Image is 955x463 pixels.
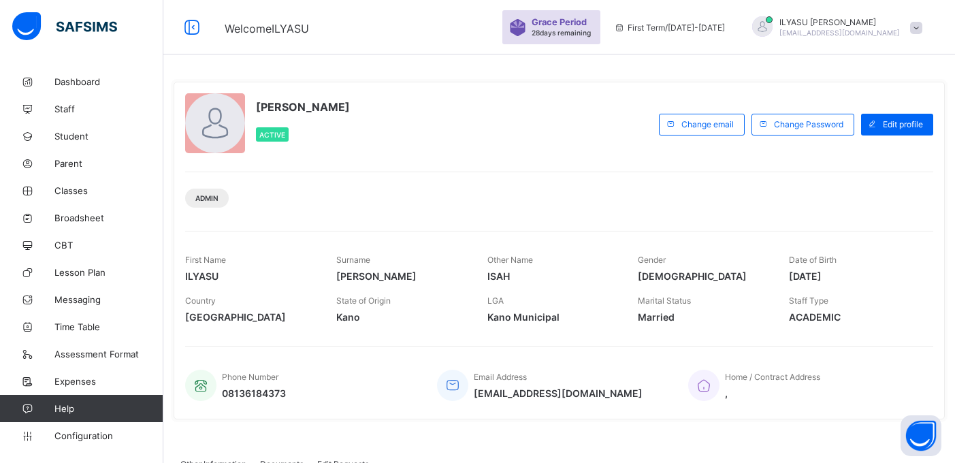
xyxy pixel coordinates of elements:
span: Edit profile [883,119,923,129]
span: ISAH [487,270,618,282]
span: Change email [681,119,734,129]
span: Admin [195,194,218,202]
span: Active [259,131,285,139]
button: Open asap [901,415,941,456]
span: Phone Number [222,372,278,382]
span: [GEOGRAPHIC_DATA] [185,311,316,323]
span: 08136184373 [222,387,286,399]
span: Student [54,131,163,142]
span: Lesson Plan [54,267,163,278]
span: [DATE] [789,270,920,282]
span: ILYASU [185,270,316,282]
span: Change Password [774,119,843,129]
span: , [725,387,820,399]
span: Other Name [487,255,533,265]
span: CBT [54,240,163,251]
span: Kano Municipal [487,311,618,323]
span: Expenses [54,376,163,387]
span: Configuration [54,430,163,441]
span: 28 days remaining [532,29,591,37]
img: sticker-purple.71386a28dfed39d6af7621340158ba97.svg [509,19,526,36]
span: [PERSON_NAME] [256,100,350,114]
span: Surname [336,255,370,265]
span: Broadsheet [54,212,163,223]
span: Welcome ILYASU [225,22,309,35]
span: State of Origin [336,296,391,306]
span: Email Address [474,372,527,382]
span: Help [54,403,163,414]
span: ACADEMIC [789,311,920,323]
span: [EMAIL_ADDRESS][DOMAIN_NAME] [779,29,900,37]
span: Staff Type [789,296,828,306]
span: Classes [54,185,163,196]
img: safsims [12,12,117,41]
span: Country [185,296,216,306]
span: Kano [336,311,467,323]
span: Marital Status [638,296,691,306]
span: Grace Period [532,17,587,27]
span: [EMAIL_ADDRESS][DOMAIN_NAME] [474,387,643,399]
span: Gender [638,255,666,265]
span: Date of Birth [789,255,837,265]
span: Time Table [54,321,163,332]
span: ILYASU [PERSON_NAME] [779,17,900,27]
span: Assessment Format [54,349,163,360]
span: Parent [54,158,163,169]
span: Staff [54,103,163,114]
span: [PERSON_NAME] [336,270,467,282]
span: session/term information [614,22,725,33]
span: [DEMOGRAPHIC_DATA] [638,270,768,282]
span: Messaging [54,294,163,305]
span: Home / Contract Address [725,372,820,382]
span: LGA [487,296,504,306]
span: First Name [185,255,226,265]
span: Married [638,311,768,323]
div: ILYASUIBRAHIM [739,16,929,39]
span: Dashboard [54,76,163,87]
